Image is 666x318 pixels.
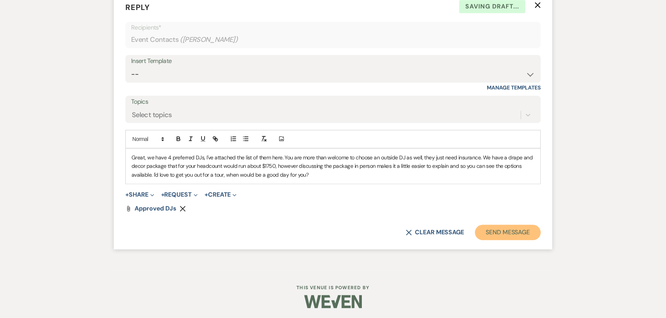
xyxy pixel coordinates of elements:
a: Manage Templates [487,84,541,91]
p: Recipients* [131,23,535,33]
img: Weven Logo [304,288,362,315]
span: + [161,192,165,198]
button: Share [125,192,154,198]
p: Great, we have 4 preferred DJs, I've attached the list of them here. You are more than welcome to... [132,153,534,179]
div: Insert Template [131,56,535,67]
span: Reply [125,2,150,12]
span: ( [PERSON_NAME] ) [180,35,238,45]
button: Clear message [406,229,464,235]
div: Select topics [132,109,172,120]
a: Approved DJs [135,205,176,212]
button: Request [161,192,198,198]
label: Topics [131,96,535,108]
button: Create [205,192,236,198]
button: Send Message [475,225,541,240]
span: + [125,192,129,198]
div: Event Contacts [131,32,535,47]
span: + [205,192,208,198]
span: Approved DJs [135,204,176,212]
